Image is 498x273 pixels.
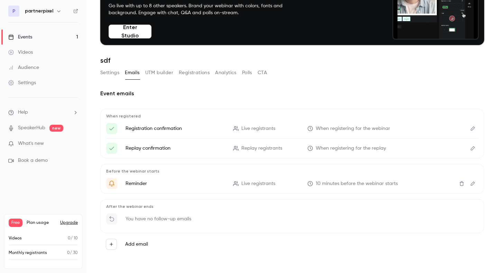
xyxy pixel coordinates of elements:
span: 10 minutes before the webinar starts [316,180,398,187]
p: Registration confirmation [126,125,225,132]
h1: sdf [100,56,484,64]
span: When registering for the replay [316,145,386,152]
button: UTM builder [145,67,173,78]
span: p [12,8,16,15]
p: Replay confirmation [126,145,225,152]
p: Before the webinar starts [106,168,478,174]
span: What's new [18,140,44,147]
span: Help [18,109,28,116]
label: Add email [125,241,148,248]
div: Videos [8,49,33,56]
span: 0 [68,236,71,240]
p: / 10 [68,235,78,241]
button: Edit [467,123,478,134]
span: Live registrants [241,180,275,187]
span: Replay registrants [241,145,282,152]
button: Edit [467,143,478,154]
button: Settings [100,67,119,78]
span: Book a demo [18,157,48,164]
button: Edit [467,178,478,189]
li: help-dropdown-opener [8,109,78,116]
button: Emails [125,67,139,78]
span: Live registrants [241,125,275,132]
p: After the webinar ends [106,204,478,209]
span: When registering for the webinar [316,125,390,132]
span: Free [9,219,22,227]
button: CTA [258,67,267,78]
p: Reminder [126,180,225,187]
p: Monthly registrants [9,250,47,256]
div: Audience [8,64,39,71]
li: Here's your access link to {{ event_name }}! [106,123,478,134]
button: Registrations [179,67,210,78]
p: Videos [9,235,22,241]
p: Go live with up to 8 other speakers. Brand your webinar with colors, fonts and background. Engage... [109,2,299,16]
button: Polls [242,67,252,78]
p: / 30 [67,250,78,256]
p: When registered [106,113,478,119]
span: Plan usage [27,220,56,226]
button: Upgrade [60,220,78,226]
button: Enter Studio [109,25,151,38]
span: new [49,125,63,132]
p: You have no follow-up emails [126,215,191,222]
div: Settings [8,79,36,86]
a: SpeakerHub [18,124,45,132]
li: Here's your access link to {{ event_name }}! [106,143,478,154]
li: {{ event_name }} is about to go live [106,178,478,189]
h2: Event emails [100,89,484,98]
button: Analytics [215,67,237,78]
div: Events [8,34,32,41]
button: Delete [456,178,467,189]
h6: partnerpixel [25,8,53,15]
span: 0 [67,251,70,255]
